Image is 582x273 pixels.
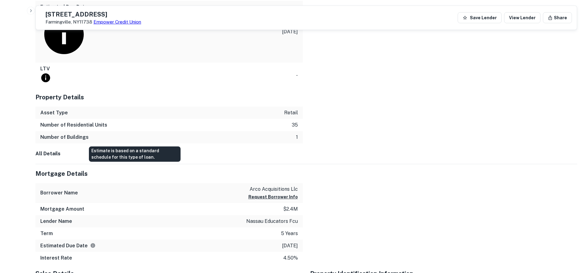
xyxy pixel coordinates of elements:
p: [DATE] [282,28,298,35]
a: Empower Credit Union [93,19,141,24]
button: Save Lender [458,12,502,23]
a: View Lender [504,12,540,23]
h5: Property Details [35,93,303,102]
h6: Term [40,230,53,237]
p: - [296,72,298,79]
p: $2.4m [283,205,298,213]
h6: Estimated Due Date [40,3,88,60]
p: 4.50% [283,254,298,262]
p: 1 [296,134,298,141]
p: retail [284,109,298,116]
button: Request Borrower Info [248,193,298,201]
h6: Asset Type [40,109,68,116]
button: Share [543,12,572,23]
h6: LTV [40,65,51,85]
div: Estimate is based on a standard schedule for this type of loan. [89,146,181,162]
h4: All Details [35,150,577,157]
h6: Mortgage Amount [40,205,84,213]
h5: [STREET_ADDRESS] [46,11,141,17]
svg: Estimate is based on a standard schedule for this type of loan. [90,243,96,248]
h6: Estimated Due Date [40,242,96,249]
svg: LTVs displayed on the website are for informational purposes only and may be reported incorrectly... [40,72,51,83]
h6: Borrower Name [40,189,78,197]
h6: Lender Name [40,218,72,225]
p: Farmingville, NY11738 [46,19,141,25]
svg: Estimate is based on a standard schedule for this type of loan. [40,11,88,58]
h5: Mortgage Details [35,169,303,178]
h6: Number of Buildings [40,134,89,141]
p: nassau educators fcu [246,218,298,225]
p: 35 [292,121,298,129]
p: 5 years [281,230,298,237]
p: arco acquisitions llc [248,186,298,193]
p: [DATE] [282,242,298,249]
h6: Interest Rate [40,254,72,262]
iframe: Chat Widget [551,224,582,253]
h6: Number of Residential Units [40,121,107,129]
